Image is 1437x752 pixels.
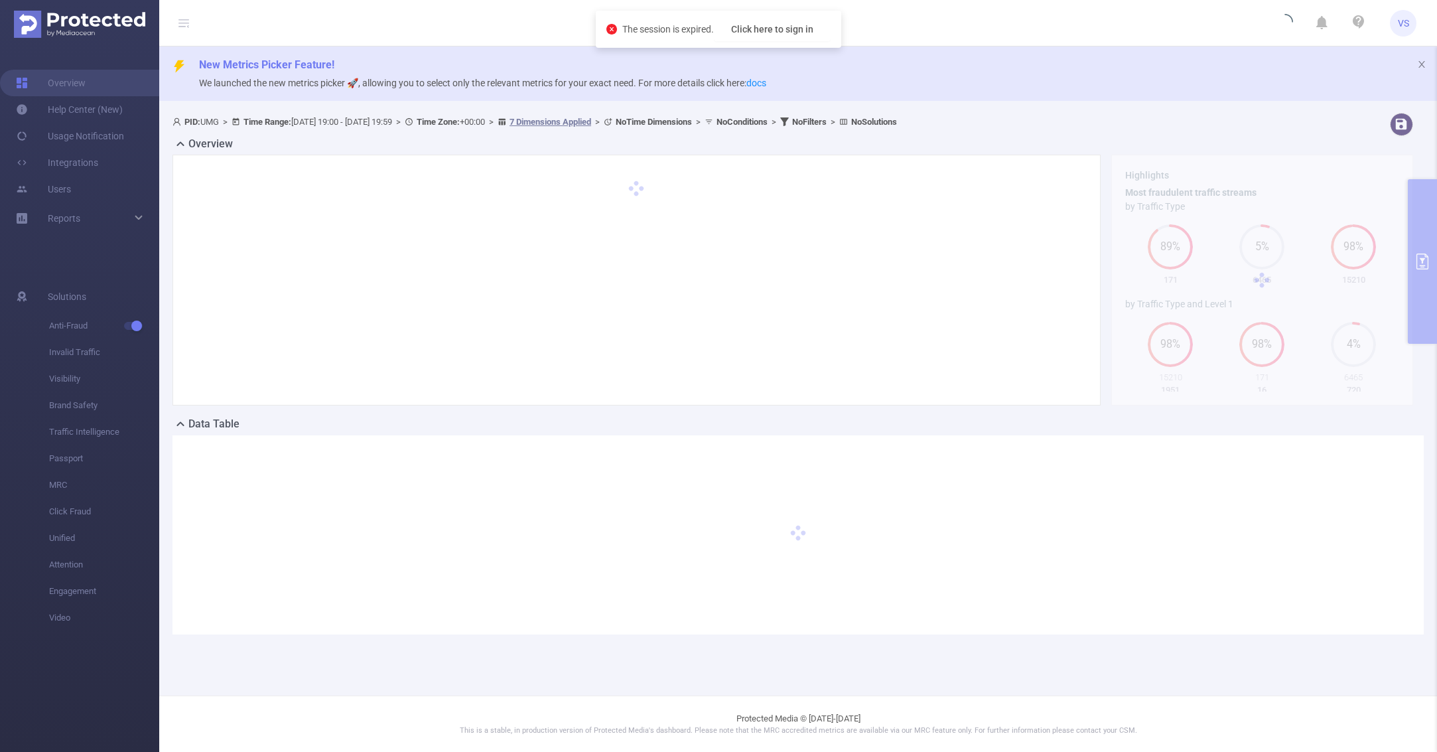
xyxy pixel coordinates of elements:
[485,117,498,127] span: >
[184,117,200,127] b: PID:
[172,60,186,73] i: icon: thunderbolt
[49,419,159,445] span: Traffic Intelligence
[172,117,897,127] span: UMG [DATE] 19:00 - [DATE] 19:59 +00:00
[49,552,159,578] span: Attention
[49,313,159,339] span: Anti-Fraud
[49,392,159,419] span: Brand Safety
[16,123,124,149] a: Usage Notification
[49,525,159,552] span: Unified
[188,416,239,432] h2: Data Table
[692,117,705,127] span: >
[768,117,780,127] span: >
[48,283,86,310] span: Solutions
[851,117,897,127] b: No Solutions
[188,136,233,152] h2: Overview
[746,78,766,88] a: docs
[16,176,71,202] a: Users
[172,117,184,126] i: icon: user
[1398,10,1409,37] span: VS
[417,117,460,127] b: Time Zone:
[1277,14,1293,33] i: icon: loading
[1417,57,1426,72] button: icon: close
[49,498,159,525] span: Click Fraud
[49,339,159,366] span: Invalid Traffic
[616,117,692,127] b: No Time Dimensions
[243,117,291,127] b: Time Range:
[392,117,405,127] span: >
[199,78,766,88] span: We launched the new metrics picker 🚀, allowing you to select only the relevant metrics for your e...
[591,117,604,127] span: >
[159,696,1437,752] footer: Protected Media © [DATE]-[DATE]
[49,605,159,631] span: Video
[49,366,159,392] span: Visibility
[199,58,334,71] span: New Metrics Picker Feature!
[16,96,123,123] a: Help Center (New)
[717,117,768,127] b: No Conditions
[49,472,159,498] span: MRC
[48,213,80,224] span: Reports
[714,17,831,41] button: Click here to sign in
[49,445,159,472] span: Passport
[219,117,232,127] span: >
[792,117,827,127] b: No Filters
[606,24,617,35] i: icon: close-circle
[622,24,831,35] span: The session is expired.
[1417,60,1426,69] i: icon: close
[510,117,591,127] u: 7 Dimensions Applied
[16,149,98,176] a: Integrations
[48,205,80,232] a: Reports
[49,578,159,605] span: Engagement
[192,725,1404,737] p: This is a stable, in production version of Protected Media's dashboard. Please note that the MRC ...
[16,70,86,96] a: Overview
[14,11,145,38] img: Protected Media
[827,117,839,127] span: >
